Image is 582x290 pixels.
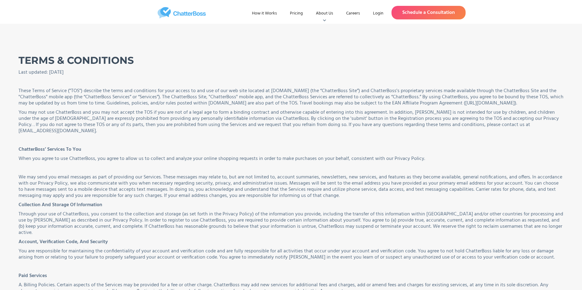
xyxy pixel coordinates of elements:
[19,156,563,162] p: ​When you agree to use ChatterBoss, you agree to allow us to collect and analyze your online shop...
[19,145,81,153] strong: ChatterBoss’ Services To You
[316,10,333,17] div: About Us
[391,6,466,19] a: Schedule a Consultation
[19,69,563,76] p: Last updated: [DATE]
[368,8,388,19] a: Login
[19,79,563,85] p: ​
[19,137,563,143] p: ​
[19,248,563,260] p: ​You are responsible for maintaining the confidentiality of your account and verification code an...
[19,174,563,199] p: We may send you email messages as part of providing our Services. These messages may relate to, b...
[19,272,47,280] strong: Paid Services
[116,7,247,18] a: home
[285,8,308,19] a: Pricing
[341,8,365,19] a: Careers
[19,263,563,270] p: ​
[19,88,563,106] p: These Terms of Service ("TOS") describe the terms and conditions for your access to and use of ou...
[247,8,282,19] a: How it Works
[19,211,563,236] p: ​Through your use of ChatterBoss, you consent to the collection and storage (as set forth in the ...
[19,165,563,171] p: ​
[19,201,102,209] strong: Collection And Storage Of Information
[19,109,563,134] p: You may not use ChatterBoss and you may not accept the TOS if you are not of a legal age to form ...
[311,8,338,19] div: About Us
[19,55,563,66] h2: TERMS & CONDITIONS
[19,238,108,246] strong: Account, Verification Code, And Security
